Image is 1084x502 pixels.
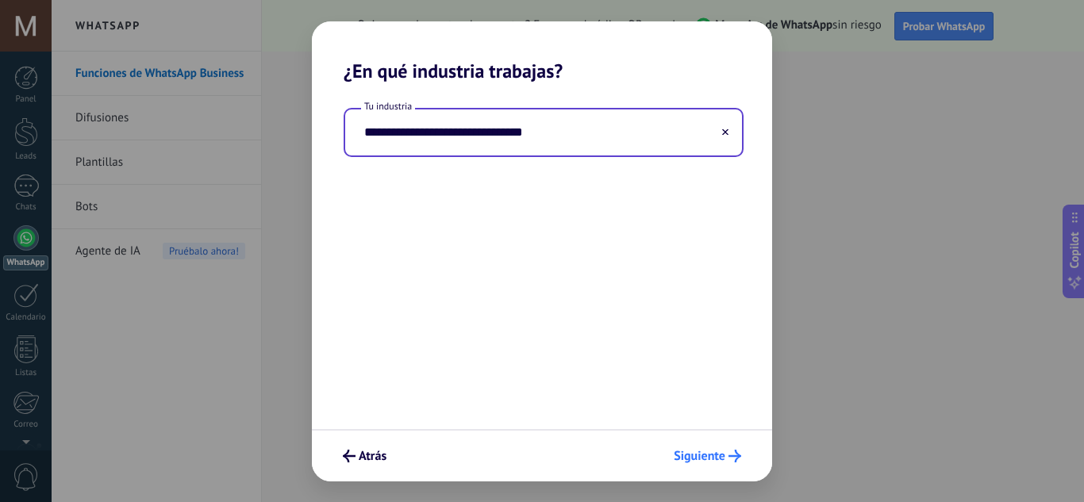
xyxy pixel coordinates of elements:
[667,443,748,469] button: Siguiente
[312,21,772,82] h2: ¿En qué industria trabajas?
[359,450,386,462] span: Atrás
[361,100,415,113] span: Tu industria
[674,450,725,462] span: Siguiente
[336,443,394,469] button: Atrás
